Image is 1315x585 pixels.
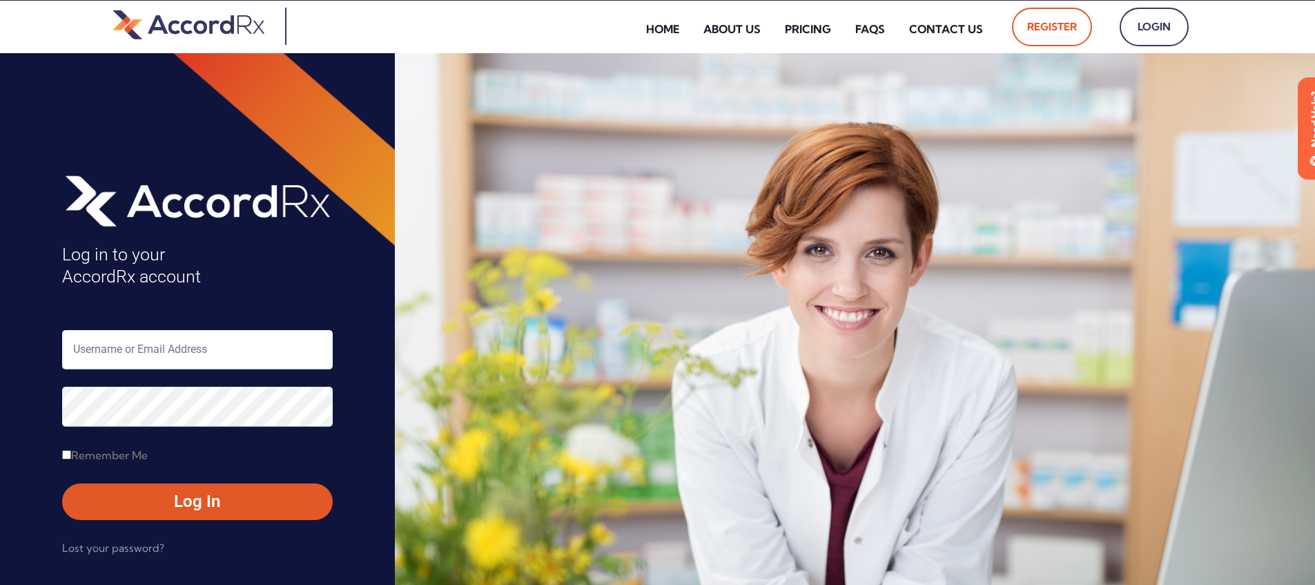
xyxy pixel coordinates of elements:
[62,450,71,459] input: Remember Me
[62,330,333,370] input: Username or Email Address
[62,244,333,289] h4: Log in to your AccordRx account
[113,8,264,41] img: default-logo
[62,444,148,466] label: Remember Me
[845,13,895,45] a: FAQs
[62,537,164,559] a: Lost your password?
[775,13,841,45] a: Pricing
[693,13,771,45] a: About Us
[62,483,333,519] button: Log In
[636,13,690,45] a: Home
[1012,8,1092,46] a: Register
[899,13,993,45] a: Contact Us
[76,490,319,512] span: Log In
[1135,16,1173,38] span: Login
[62,171,333,230] img: AccordRx_logo_header_white
[1027,16,1077,38] span: Register
[1120,8,1189,46] a: Login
